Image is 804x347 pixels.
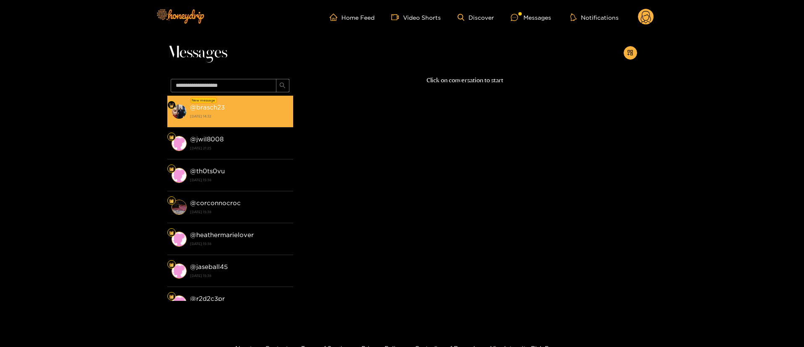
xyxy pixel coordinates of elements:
[190,144,289,152] strong: [DATE] 21:25
[172,295,187,310] img: conversation
[293,76,637,85] p: Click on conversation to start
[276,79,289,92] button: search
[190,136,224,143] strong: @ jwil8008
[190,199,241,206] strong: @ corconnocroc
[330,13,341,21] span: home
[624,46,637,60] button: appstore-add
[169,167,174,172] img: Fan Level
[190,176,289,184] strong: [DATE] 15:38
[169,135,174,140] img: Fan Level
[190,167,225,175] strong: @ th0ts0vu
[172,264,187,279] img: conversation
[568,13,621,21] button: Notifications
[169,103,174,108] img: Fan Level
[167,43,227,63] span: Messages
[190,112,289,120] strong: [DATE] 14:32
[458,14,494,21] a: Discover
[169,294,174,299] img: Fan Level
[190,295,225,302] strong: @ r2d2c3pr
[190,240,289,248] strong: [DATE] 15:38
[279,82,286,89] span: search
[190,231,254,238] strong: @ heathermarielover
[172,104,187,119] img: conversation
[190,104,225,111] strong: @ brasch23
[190,263,228,270] strong: @ jaseball45
[169,262,174,267] img: Fan Level
[190,97,217,103] div: New message
[190,208,289,216] strong: [DATE] 15:38
[172,136,187,151] img: conversation
[172,168,187,183] img: conversation
[172,232,187,247] img: conversation
[511,13,551,22] div: Messages
[391,13,403,21] span: video-camera
[391,13,441,21] a: Video Shorts
[169,198,174,204] img: Fan Level
[190,272,289,279] strong: [DATE] 15:38
[330,13,375,21] a: Home Feed
[169,230,174,235] img: Fan Level
[172,200,187,215] img: conversation
[627,50,633,57] span: appstore-add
